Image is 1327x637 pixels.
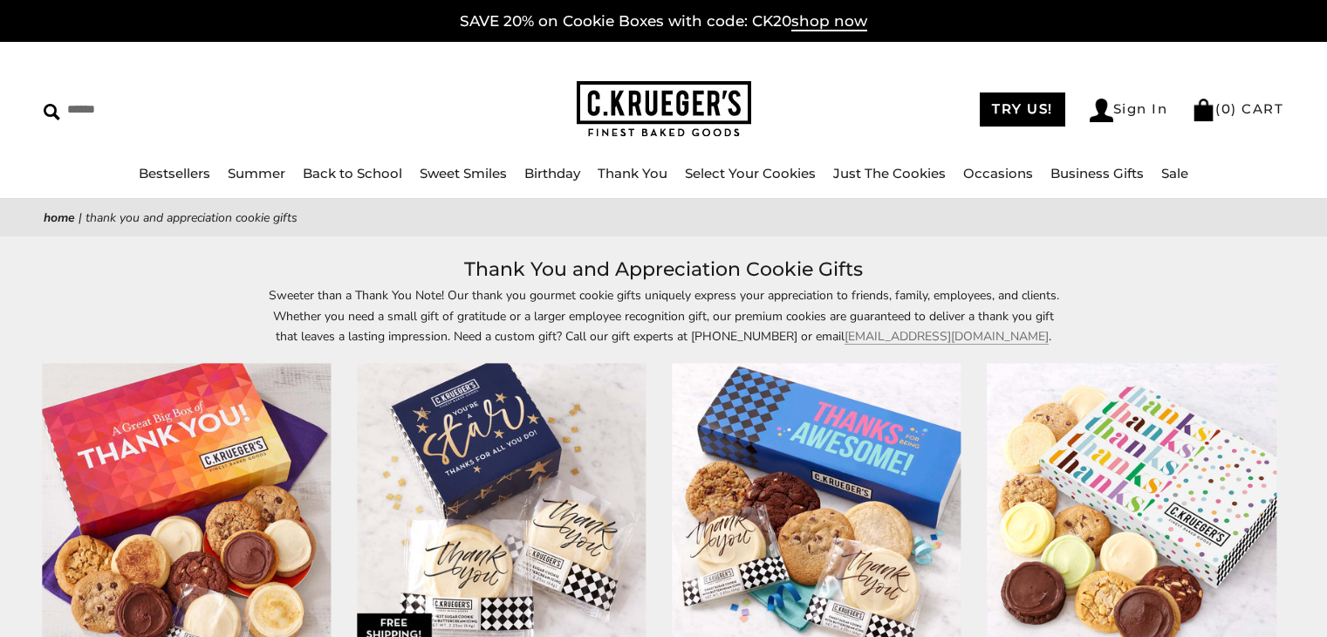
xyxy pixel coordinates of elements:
h1: Thank You and Appreciation Cookie Gifts [70,254,1257,285]
span: shop now [791,12,867,31]
input: Search [44,96,338,123]
a: Sweet Smiles [420,165,507,182]
a: Sale [1161,165,1188,182]
span: | [79,209,82,226]
p: Sweeter than a Thank You Note! Our thank you gourmet cookie gifts uniquely express your appreciat... [263,285,1065,346]
a: (0) CART [1192,100,1283,117]
img: C.KRUEGER'S [577,81,751,138]
nav: breadcrumbs [44,208,1283,228]
a: Home [44,209,75,226]
a: Summer [228,165,285,182]
img: Account [1090,99,1113,122]
span: 0 [1221,100,1232,117]
img: Search [44,104,60,120]
a: TRY US! [980,92,1065,127]
a: Occasions [963,165,1033,182]
a: Just The Cookies [833,165,946,182]
a: Business Gifts [1050,165,1144,182]
img: Bag [1192,99,1215,121]
a: SAVE 20% on Cookie Boxes with code: CK20shop now [460,12,867,31]
a: Birthday [524,165,580,182]
a: Bestsellers [139,165,210,182]
a: [EMAIL_ADDRESS][DOMAIN_NAME] [845,328,1049,345]
a: Thank You [598,165,667,182]
a: Sign In [1090,99,1168,122]
a: Back to School [303,165,402,182]
a: Select Your Cookies [685,165,816,182]
span: Thank You and Appreciation Cookie Gifts [86,209,298,226]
